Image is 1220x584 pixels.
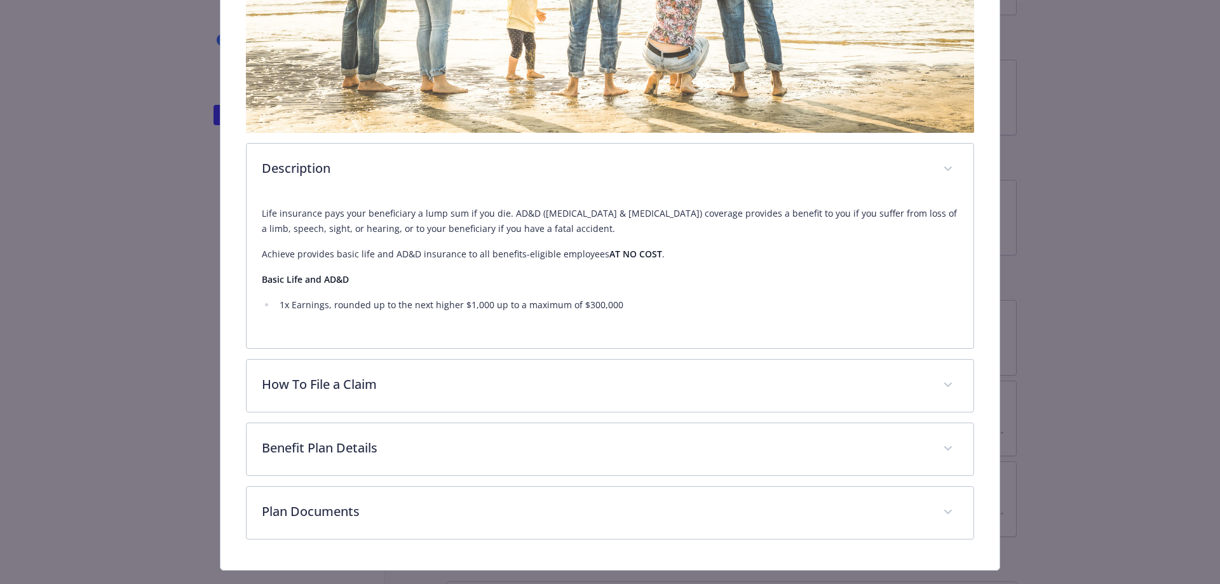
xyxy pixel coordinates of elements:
[262,159,928,178] p: Description
[247,360,974,412] div: How To File a Claim
[247,144,974,196] div: Description
[609,248,662,260] strong: AT NO COST
[262,206,959,236] p: Life insurance pays your beneficiary a lump sum if you die. AD&D ([MEDICAL_DATA] & [MEDICAL_DATA]...
[262,438,928,458] p: Benefit Plan Details
[247,196,974,348] div: Description
[262,247,959,262] p: Achieve provides basic life and AD&D insurance to all benefits-eligible employees .
[276,297,959,313] li: 1x Earnings, rounded up to the next higher $1,000 up to a maximum of $300,000
[262,502,928,521] p: Plan Documents
[247,423,974,475] div: Benefit Plan Details
[247,487,974,539] div: Plan Documents
[262,273,349,285] strong: Basic Life and AD&D
[262,375,928,394] p: How To File a Claim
